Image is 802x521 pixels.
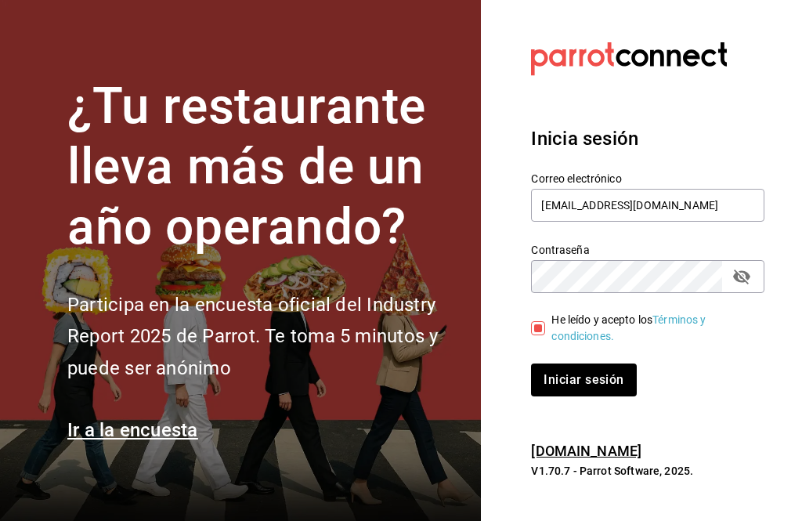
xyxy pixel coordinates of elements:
a: [DOMAIN_NAME] [531,443,641,459]
div: He leído y acepto los [551,312,752,345]
label: Correo electrónico [531,173,764,184]
h3: Inicia sesión [531,125,764,153]
p: V1.70.7 - Parrot Software, 2025. [531,463,764,479]
label: Contraseña [531,244,764,255]
button: passwordField [728,263,755,290]
input: Ingresa tu correo electrónico [531,189,764,222]
h1: ¿Tu restaurante lleva más de un año operando? [67,77,462,257]
button: Iniciar sesión [531,364,636,396]
h2: Participa en la encuesta oficial del Industry Report 2025 de Parrot. Te toma 5 minutos y puede se... [67,289,462,385]
a: Ir a la encuesta [67,419,198,441]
